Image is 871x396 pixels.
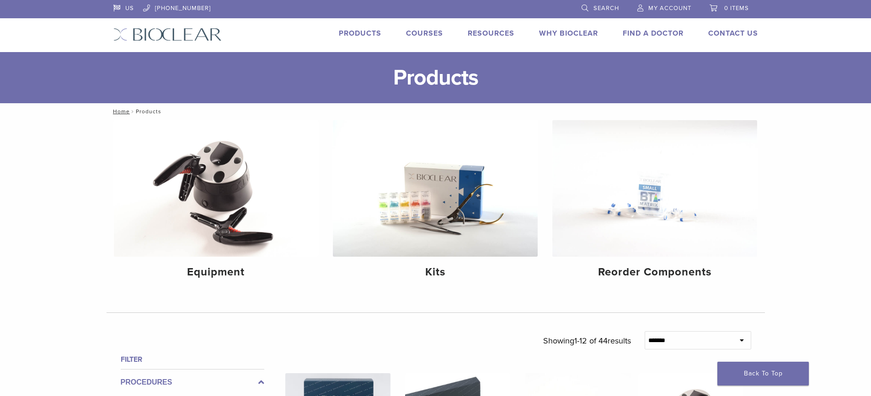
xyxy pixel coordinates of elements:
h4: Equipment [121,264,311,280]
img: Reorder Components [552,120,757,257]
a: Courses [406,29,443,38]
a: Kits [333,120,538,286]
a: Contact Us [708,29,758,38]
span: My Account [648,5,691,12]
h4: Reorder Components [560,264,750,280]
span: / [130,109,136,114]
a: Equipment [114,120,319,286]
h4: Filter [121,354,264,365]
a: Reorder Components [552,120,757,286]
h4: Kits [340,264,530,280]
a: Back To Top [717,362,809,385]
a: Home [110,108,130,115]
img: Kits [333,120,538,257]
a: Find A Doctor [623,29,684,38]
nav: Products [107,103,765,120]
img: Equipment [114,120,319,257]
a: Products [339,29,381,38]
label: Procedures [121,377,264,388]
span: Search [593,5,619,12]
img: Bioclear [113,28,222,41]
span: 1-12 of 44 [574,336,608,346]
span: 0 items [724,5,749,12]
a: Why Bioclear [539,29,598,38]
p: Showing results [543,331,631,350]
a: Resources [468,29,514,38]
